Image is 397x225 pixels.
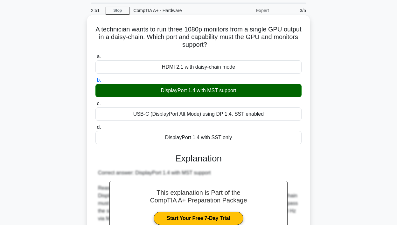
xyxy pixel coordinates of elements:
[273,4,310,17] div: 3/5
[95,60,302,74] div: HDMI 2.1 with daisy-chain mode
[106,7,129,15] a: Stop
[99,153,298,164] h3: Explanation
[129,4,217,17] div: CompTIA A+ - Hardware
[95,25,302,49] h5: A technician wants to run three 1080p monitors from a single GPU output in a daisy-chain. Which p...
[95,131,302,144] div: DisplayPort 1.4 with SST only
[97,101,101,106] span: c.
[97,54,101,59] span: a.
[97,77,101,83] span: b.
[154,212,243,225] a: Start Your Free 7-Day Trial
[97,124,101,130] span: d.
[95,107,302,121] div: USB-C (DisplayPort Alt Mode) using DP 1.4, SST enabled
[87,4,106,17] div: 2:51
[95,84,302,97] div: DisplayPort 1.4 with MST support
[217,4,273,17] div: Expert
